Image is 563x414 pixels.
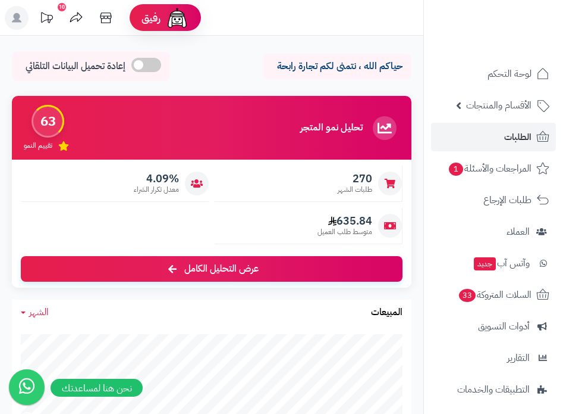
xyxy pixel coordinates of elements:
span: 635.84 [317,214,372,228]
a: تحديثات المنصة [32,6,61,33]
span: عرض التحليل الكامل [184,262,259,276]
span: السلات المتروكة [458,287,531,303]
span: 33 [459,289,476,302]
span: الطلبات [504,129,531,145]
span: الشهر [29,305,49,319]
span: طلبات الإرجاع [483,192,531,208]
a: الشهر [21,306,49,319]
div: 10 [58,3,66,11]
a: أدوات التسويق [431,312,556,341]
a: السلات المتروكة33 [431,281,556,309]
span: 1 [449,163,463,176]
span: أدوات التسويق [478,318,530,335]
a: التقارير [431,344,556,372]
span: متوسط طلب العميل [317,227,372,237]
img: logo-2.png [482,33,552,58]
a: لوحة التحكم [431,60,556,88]
span: العملاء [507,223,530,240]
span: التطبيقات والخدمات [457,381,530,398]
a: المراجعات والأسئلة1 [431,154,556,183]
span: المراجعات والأسئلة [448,160,531,177]
span: تقييم النمو [24,141,52,151]
span: وآتس آب [473,255,530,272]
h3: تحليل نمو المتجر [300,123,363,133]
span: معدل تكرار الشراء [134,185,179,195]
a: عرض التحليل الكامل [21,256,402,282]
p: حياكم الله ، نتمنى لكم تجارة رابحة [272,60,402,73]
a: طلبات الإرجاع [431,186,556,214]
span: جديد [474,257,496,270]
a: الطلبات [431,123,556,151]
span: التقارير [507,350,530,366]
span: لوحة التحكم [487,66,531,82]
span: رفيق [141,11,161,25]
h3: المبيعات [371,307,402,318]
a: العملاء [431,217,556,246]
a: التطبيقات والخدمات [431,375,556,404]
span: 270 [338,172,372,185]
span: 4.09% [134,172,179,185]
span: الأقسام والمنتجات [466,97,531,114]
span: إعادة تحميل البيانات التلقائي [26,60,125,73]
span: طلبات الشهر [338,185,372,195]
a: وآتس آبجديد [431,249,556,278]
img: ai-face.png [165,6,189,30]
